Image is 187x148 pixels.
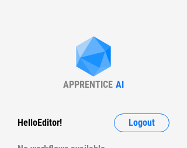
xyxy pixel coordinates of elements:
[70,36,117,79] img: Apprentice AI
[114,113,169,132] button: Logout
[63,79,113,90] div: APPRENTICE
[18,113,62,132] div: Hello Editor !
[129,118,155,128] span: Logout
[116,79,124,90] div: AI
